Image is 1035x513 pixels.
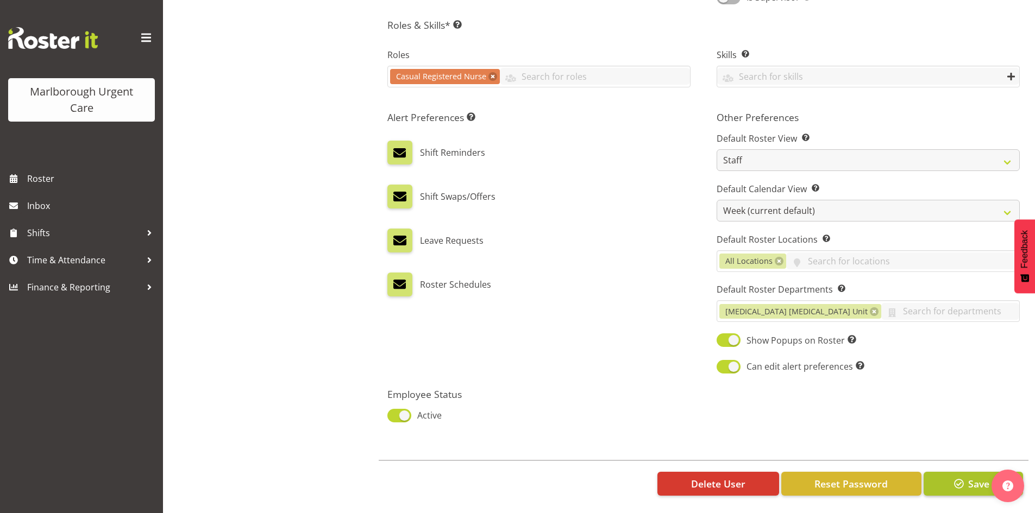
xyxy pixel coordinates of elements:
h5: Other Preferences [717,111,1020,123]
label: Default Roster View [717,132,1020,145]
input: Search for skills [717,68,1019,85]
span: [MEDICAL_DATA] [MEDICAL_DATA] Unit [725,306,868,318]
input: Search for roles [500,68,690,85]
label: Roster Schedules [420,273,491,296]
h5: Roles & Skills* [387,19,1020,31]
label: Default Roster Locations [717,233,1020,246]
span: Delete User [691,477,745,491]
img: Rosterit website logo [8,27,98,49]
h5: Alert Preferences [387,111,691,123]
input: Search for locations [786,252,1019,269]
h5: Employee Status [387,388,697,400]
span: Time & Attendance [27,252,141,268]
div: Marlborough Urgent Care [19,84,144,116]
input: Search for departments [881,303,1019,320]
button: Reset Password [781,472,921,496]
span: Save [968,477,989,491]
label: Shift Swaps/Offers [420,185,495,208]
span: Feedback [1020,230,1030,268]
label: Skills [717,48,1020,61]
span: Roster [27,170,158,187]
span: Casual Registered Nurse [396,71,486,83]
button: Save [924,472,1023,496]
label: Default Roster Departments [717,283,1020,296]
span: Reset Password [814,477,888,491]
label: Default Calendar View [717,182,1020,195]
label: Roles [387,48,691,61]
span: Active [411,409,442,422]
span: Show Popups on Roster [741,334,856,347]
label: Shift Reminders [420,141,485,164]
img: help-xxl-2.png [1002,480,1013,491]
button: Delete User [657,472,779,496]
span: Finance & Reporting [27,279,141,295]
label: Leave Requests [420,229,484,252]
button: Feedback - Show survey [1014,219,1035,293]
span: Shifts [27,225,141,241]
span: All Locations [725,255,773,267]
span: Inbox [27,198,158,214]
span: Can edit alert preferences [741,360,864,373]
